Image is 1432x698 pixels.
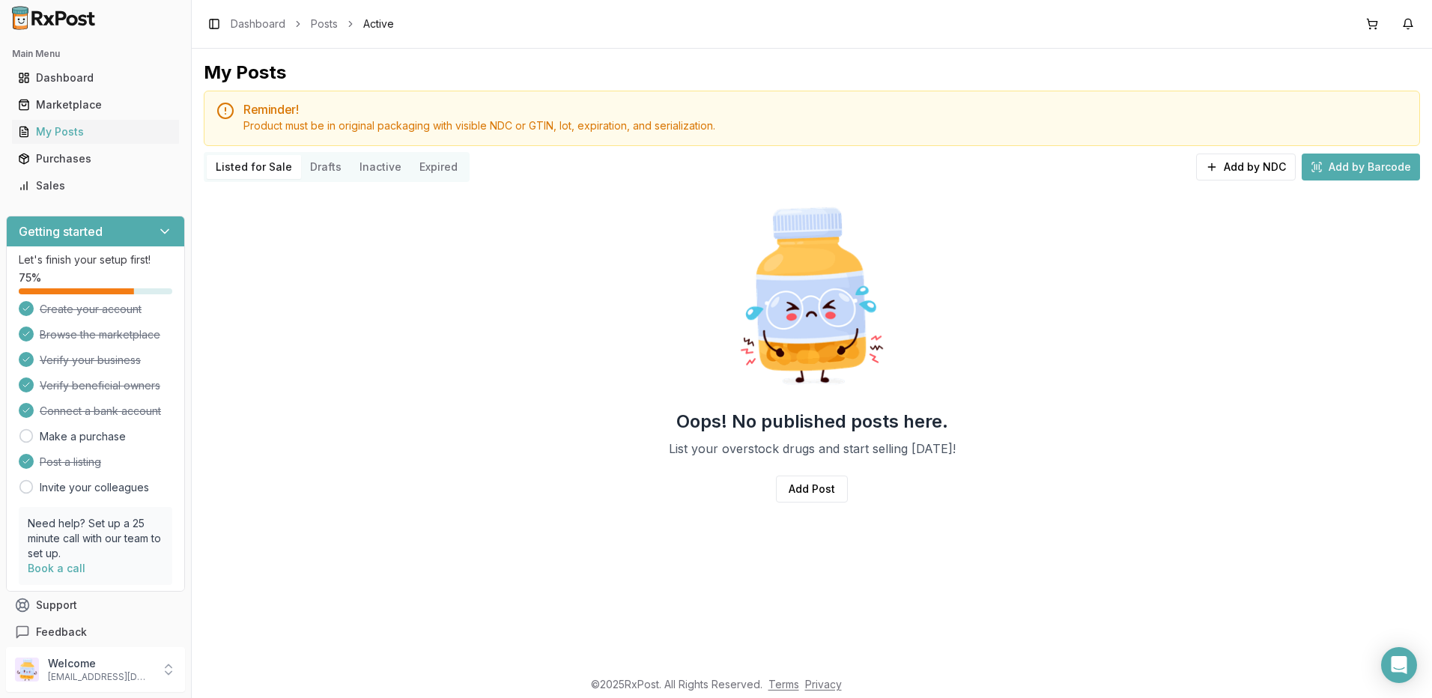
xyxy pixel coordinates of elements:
[204,61,286,85] div: My Posts
[12,172,179,199] a: Sales
[40,302,142,317] span: Create your account
[28,562,85,574] a: Book a call
[19,222,103,240] h3: Getting started
[363,16,394,31] span: Active
[676,410,948,434] h2: Oops! No published posts here.
[12,145,179,172] a: Purchases
[12,48,179,60] h2: Main Menu
[6,174,185,198] button: Sales
[40,327,160,342] span: Browse the marketplace
[18,178,173,193] div: Sales
[231,16,285,31] a: Dashboard
[48,671,152,683] p: [EMAIL_ADDRESS][DOMAIN_NAME]
[18,97,173,112] div: Marketplace
[18,151,173,166] div: Purchases
[243,118,1407,133] div: Product must be in original packaging with visible NDC or GTIN, lot, expiration, and serialization.
[311,16,338,31] a: Posts
[40,480,149,495] a: Invite your colleagues
[19,252,172,267] p: Let's finish your setup first!
[6,619,185,646] button: Feedback
[243,103,1407,115] h5: Reminder!
[40,378,160,393] span: Verify beneficial owners
[6,66,185,90] button: Dashboard
[1302,154,1420,180] button: Add by Barcode
[716,200,908,392] img: Sad Pill Bottle
[6,6,102,30] img: RxPost Logo
[40,353,141,368] span: Verify your business
[12,64,179,91] a: Dashboard
[6,120,185,144] button: My Posts
[40,429,126,444] a: Make a purchase
[6,93,185,117] button: Marketplace
[1381,647,1417,683] div: Open Intercom Messenger
[776,476,848,503] a: Add Post
[1196,154,1296,180] button: Add by NDC
[40,455,101,470] span: Post a listing
[6,592,185,619] button: Support
[231,16,394,31] nav: breadcrumb
[36,625,87,640] span: Feedback
[18,70,173,85] div: Dashboard
[351,155,410,179] button: Inactive
[12,118,179,145] a: My Posts
[768,678,799,691] a: Terms
[15,658,39,682] img: User avatar
[40,404,161,419] span: Connect a bank account
[6,147,185,171] button: Purchases
[410,155,467,179] button: Expired
[18,124,173,139] div: My Posts
[12,91,179,118] a: Marketplace
[28,516,163,561] p: Need help? Set up a 25 minute call with our team to set up.
[301,155,351,179] button: Drafts
[207,155,301,179] button: Listed for Sale
[805,678,842,691] a: Privacy
[19,270,41,285] span: 75 %
[669,440,956,458] p: List your overstock drugs and start selling [DATE]!
[48,656,152,671] p: Welcome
